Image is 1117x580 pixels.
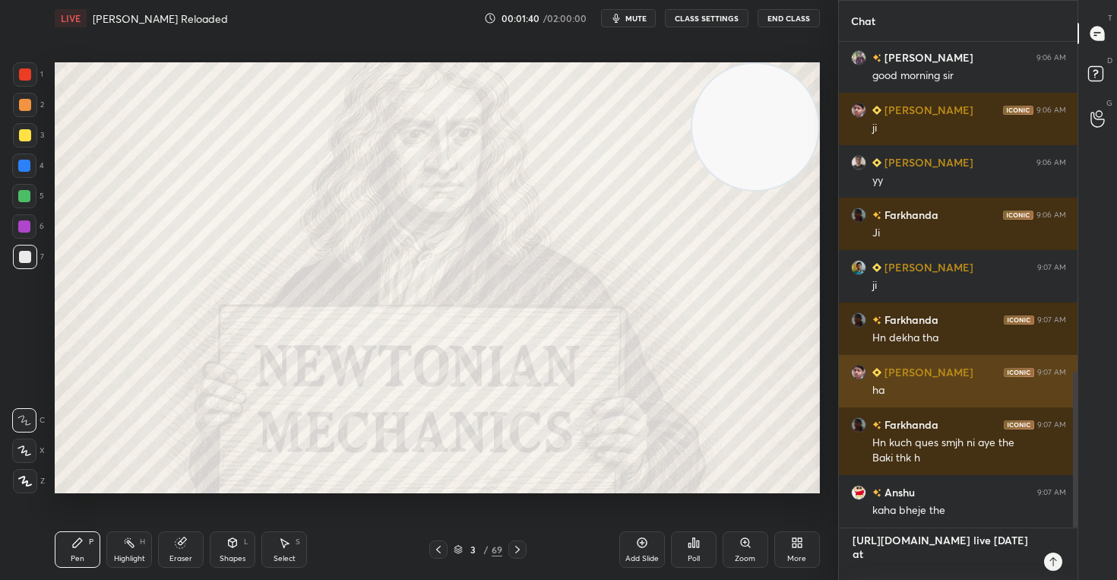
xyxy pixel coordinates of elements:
div: 4 [12,154,44,178]
img: iconic-dark.1390631f.png [1003,106,1033,115]
h6: Farkhanda [881,312,938,328]
div: 1 [13,62,43,87]
div: Zoom [735,555,755,563]
div: 9:06 AM [1036,53,1066,62]
div: 9:06 AM [1036,158,1066,167]
img: f2a567f716414e8f9b2405b1cbee84bc.jpg [851,208,866,223]
div: LIVE [55,9,87,27]
p: D [1107,55,1112,66]
div: Add Slide [625,555,659,563]
h6: [PERSON_NAME] [881,364,973,380]
img: no-rating-badge.077c3623.svg [872,211,881,220]
h6: [PERSON_NAME] [881,154,973,170]
p: T [1108,12,1112,24]
div: Hn dekha tha [872,331,1066,346]
img: no-rating-badge.077c3623.svg [872,489,881,497]
img: Learner_Badge_beginner_1_8b307cf2a0.svg [872,263,881,272]
p: G [1106,97,1112,109]
div: More [787,555,806,563]
div: yy [872,173,1066,189]
div: 9:07 AM [1037,488,1066,497]
div: 9:07 AM [1037,315,1066,325]
span: mute [625,13,647,24]
img: f267efbb575f406c81e0b7878e6d3f8e.jpg [851,485,866,500]
h6: [PERSON_NAME] [881,49,973,65]
div: Select [274,555,296,563]
div: 9:07 AM [1037,420,1066,429]
div: L [244,538,248,546]
img: Learner_Badge_beginner_1_8b307cf2a0.svg [872,106,881,115]
div: grid [839,42,1078,528]
h4: [PERSON_NAME] Reloaded [93,11,228,26]
div: Ji [872,226,1066,241]
button: CLASS SETTINGS [665,9,748,27]
div: Hn kuch ques smjh ni aye the [872,436,1066,451]
img: iconic-dark.1390631f.png [1004,420,1034,429]
div: Poll [688,555,700,563]
div: Pen [71,555,84,563]
img: no-rating-badge.077c3623.svg [872,54,881,62]
div: X [12,439,45,463]
h6: Farkhanda [881,417,938,433]
div: 3 [13,123,44,147]
img: no-rating-badge.077c3623.svg [872,421,881,429]
div: ji [872,121,1066,136]
div: P [89,538,93,546]
div: Z [13,469,45,493]
div: H [140,538,145,546]
div: 9:07 AM [1037,263,1066,272]
div: / [484,545,489,554]
div: C [12,408,45,433]
img: fdf85eed30f641f9a647ed5d20b285f6.jpg [851,365,866,380]
img: Learner_Badge_beginner_1_8b307cf2a0.svg [872,158,881,167]
div: 3 [466,545,481,554]
div: 2 [13,93,44,117]
div: Eraser [169,555,192,563]
img: f37e2404a99b436797bb310a153c819b.jpg [851,155,866,170]
h6: Farkhanda [881,207,938,223]
div: Baki thk h [872,451,1066,466]
img: d4163f4534e74e459d820c5a13b05dfd.52294463_3 [851,260,866,275]
div: 69 [492,543,502,556]
img: iconic-dark.1390631f.png [1004,315,1034,325]
img: 189e81f3ad9640e58d0778bdb48dc7b8.jpg [851,50,866,65]
div: ji [872,278,1066,293]
h6: [PERSON_NAME] [881,102,973,118]
button: End Class [758,9,820,27]
div: 9:06 AM [1036,211,1066,220]
p: Chat [839,1,888,41]
div: Highlight [114,555,145,563]
textarea: [URL][DOMAIN_NAME] live [DATE] at [851,528,1036,580]
h6: [PERSON_NAME] [881,259,973,275]
div: 9:07 AM [1037,368,1066,377]
h6: Anshu [881,484,915,500]
div: 9:06 AM [1036,106,1066,115]
img: f2a567f716414e8f9b2405b1cbee84bc.jpg [851,417,866,433]
div: good morning sir [872,68,1066,84]
img: fdf85eed30f641f9a647ed5d20b285f6.jpg [851,103,866,118]
img: Learner_Badge_beginner_1_8b307cf2a0.svg [872,368,881,377]
button: mute [601,9,656,27]
div: ha [872,383,1066,398]
img: f2a567f716414e8f9b2405b1cbee84bc.jpg [851,312,866,328]
div: kaha bheje the [872,503,1066,518]
img: iconic-dark.1390631f.png [1003,211,1033,220]
div: 6 [12,214,44,239]
img: no-rating-badge.077c3623.svg [872,316,881,325]
div: 7 [13,245,44,269]
div: Shapes [220,555,245,563]
div: S [296,538,300,546]
div: 5 [12,184,44,208]
img: iconic-dark.1390631f.png [1004,368,1034,377]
